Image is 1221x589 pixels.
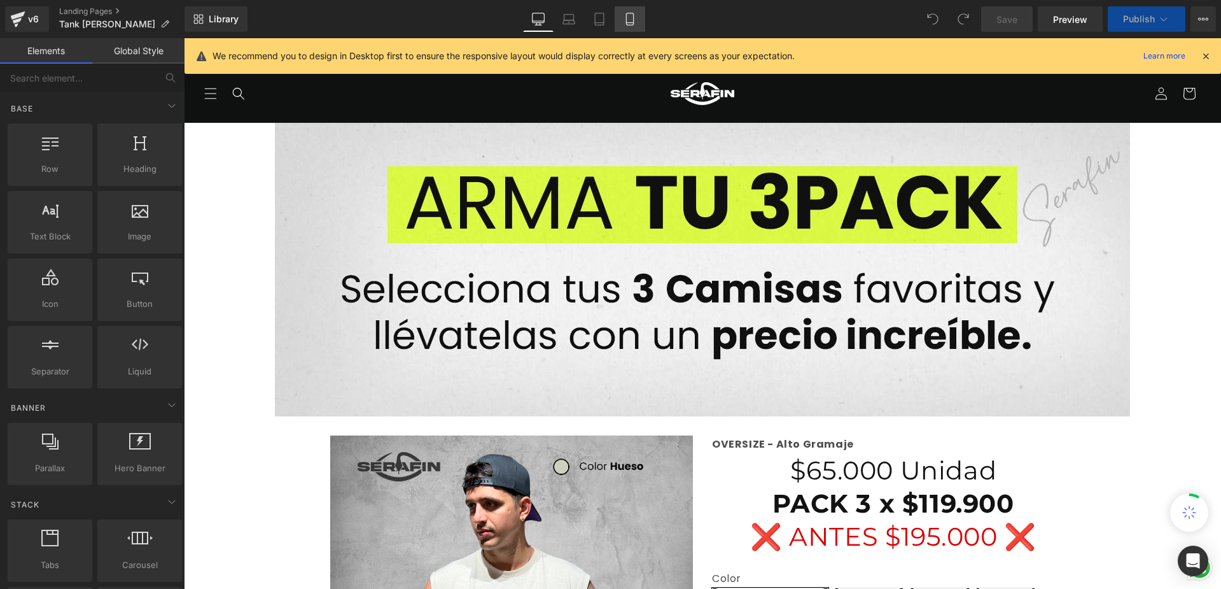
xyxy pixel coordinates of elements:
[556,20,583,47] img: nequi_color_card.svg
[1038,6,1103,32] a: Preview
[39,1,998,25] div: Anuncio
[11,230,88,243] span: Text Block
[101,462,178,475] span: Hero Banner
[11,462,88,475] span: Parallax
[920,6,945,32] button: Undo
[998,1,1026,25] button: Anuncio siguiente
[1138,48,1190,64] a: Learn more
[523,6,554,32] a: Desktop
[584,6,615,32] a: Tablet
[101,230,178,243] span: Image
[11,1,39,25] button: Anuncio anterior
[996,13,1017,26] span: Save
[39,1,998,25] div: 1 de 2
[487,44,550,67] img: Store Serafin
[1190,6,1216,32] button: More
[522,20,549,47] img: mercadopago_1_color_card.svg
[25,11,41,27] div: v6
[10,103,34,115] span: Base
[554,6,584,32] a: Laptop
[101,365,178,378] span: Liquid
[59,19,155,29] span: Tank [PERSON_NAME]
[11,297,88,311] span: Icon
[1001,514,1031,544] a: Send a message via WhatsApp
[951,6,976,32] button: Redo
[1001,514,1031,544] div: Open WhatsApp chat
[590,20,618,47] img: davivienda_color_card.svg
[209,13,239,25] span: Library
[101,297,178,311] span: Button
[59,6,185,17] a: Landing Pages
[528,416,891,449] h1: $65.000 Unidad
[528,534,891,550] label: Color
[41,41,69,69] summary: Búsqueda
[10,499,41,511] span: Stack
[1123,14,1155,24] span: Publish
[13,41,41,69] summary: Menú
[11,162,88,176] span: Row
[11,558,88,572] span: Tabs
[487,20,515,47] img: americanexpress_1_color_card.svg
[566,483,853,514] span: ❌ ANTES $195.000 ❌
[5,6,49,32] a: v6
[453,20,480,47] img: visa_1_color_card.svg
[101,558,178,572] span: Carousel
[482,39,555,71] a: Store Serafin
[39,1,998,25] a: COMPRA POR WHATSAPP: [PHONE_NUMBER]
[1053,13,1087,26] span: Preview
[528,399,670,413] strong: OVERSIZE - Alto Gramaje
[213,49,795,63] p: We recommend you to design in Desktop first to ensure the responsive layout would display correct...
[10,402,47,414] span: Banner
[11,365,88,378] span: Separator
[1108,6,1185,32] button: Publish
[101,162,178,176] span: Heading
[185,6,248,32] a: New Library
[615,6,645,32] a: Mobile
[1178,546,1208,576] div: Open Intercom Messenger
[419,20,446,47] img: mastercard_color_card.svg
[589,450,830,481] strong: PACK 3 x $119.900
[632,7,848,17] span: COMPRA POR WHATSAPP: [PHONE_NUMBER]
[92,38,185,64] a: Global Style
